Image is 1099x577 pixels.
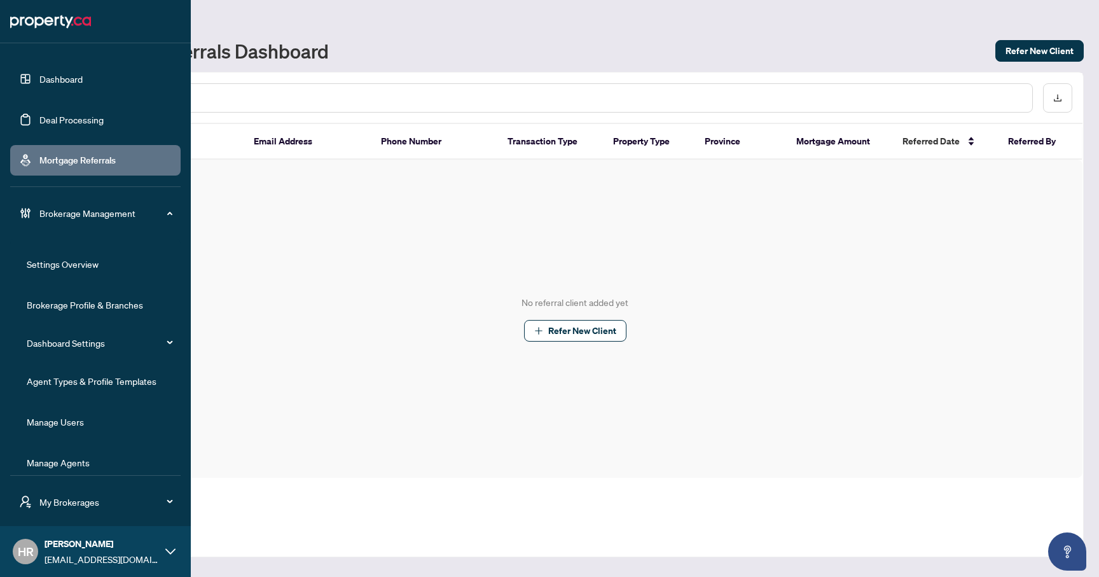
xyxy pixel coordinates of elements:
th: Referred Date [892,124,998,160]
span: HR [18,543,34,560]
button: Refer New Client [995,40,1084,62]
a: Settings Overview [27,258,99,270]
button: Refer New Client [524,320,626,342]
a: Deal Processing [39,114,104,125]
button: download [1043,83,1072,113]
span: Refer New Client [1006,41,1074,61]
a: Agent Types & Profile Templates [27,375,156,387]
h1: Mortgage Referrals Dashboard [66,41,329,61]
span: Brokerage Management [39,206,172,220]
span: [PERSON_NAME] [45,537,159,551]
span: Refer New Client [548,321,616,341]
th: Phone Number [371,124,498,160]
th: Email Address [244,124,371,160]
a: Mortgage Referrals [39,155,116,166]
th: Province [695,124,786,160]
a: Brokerage Profile & Branches [27,299,143,310]
th: Transaction Type [497,124,603,160]
span: Referred Date [902,134,960,148]
span: download [1053,94,1062,102]
span: My Brokerages [39,495,172,509]
th: Referred By [998,124,1082,160]
a: Dashboard [39,73,83,85]
div: No referral client added yet [522,296,628,310]
th: Property Type [603,124,695,160]
img: logo [10,11,91,32]
span: [EMAIL_ADDRESS][DOMAIN_NAME] [45,552,159,566]
th: Mortgage Amount [786,124,892,160]
a: Manage Agents [27,457,90,468]
a: Dashboard Settings [27,337,105,349]
span: user-switch [19,496,32,508]
span: plus [534,326,543,335]
button: Open asap [1048,532,1086,571]
a: Manage Users [27,416,84,428]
